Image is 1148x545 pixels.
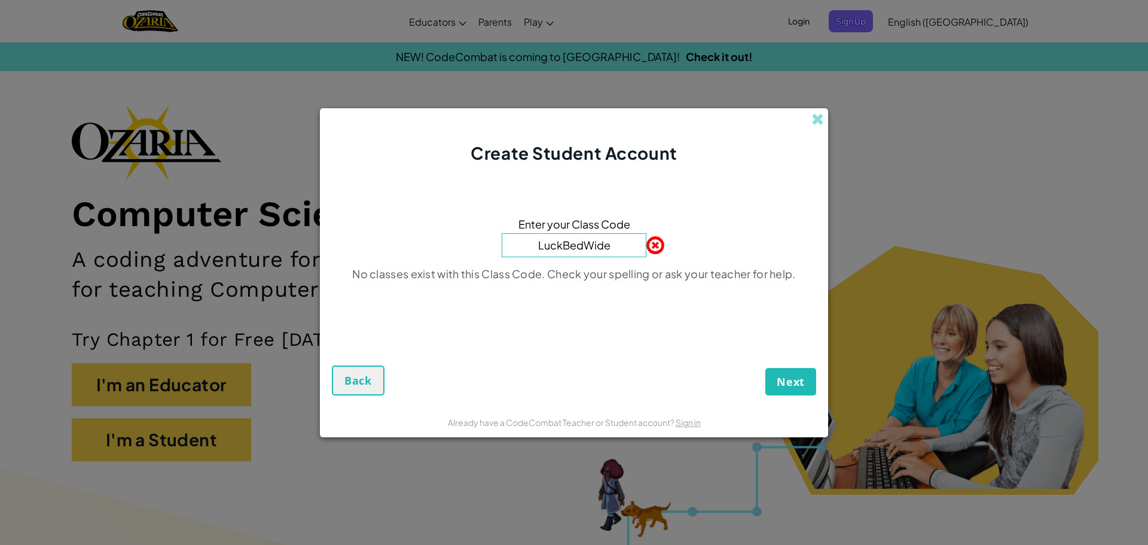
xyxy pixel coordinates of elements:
span: Next [777,375,805,389]
button: Next [765,368,816,395]
span: Back [344,373,372,388]
a: Sign in [676,417,701,428]
button: Back [332,366,384,395]
span: Create Student Account [471,142,677,163]
p: No classes exist with this Class Code. Check your spelling or ask your teacher for help. [352,267,795,281]
span: Already have a CodeCombat Teacher or Student account? [448,417,676,428]
span: Enter your Class Code [518,215,630,233]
